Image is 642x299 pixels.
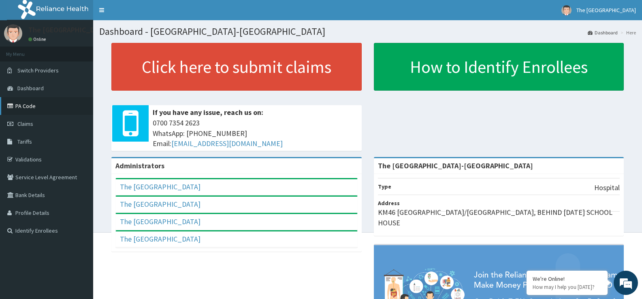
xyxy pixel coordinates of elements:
[378,183,391,190] b: Type
[17,138,32,145] span: Tariffs
[533,284,601,291] p: How may I help you today?
[120,234,200,244] a: The [GEOGRAPHIC_DATA]
[17,67,59,74] span: Switch Providers
[378,199,400,207] b: Address
[115,161,164,170] b: Administrators
[28,36,48,42] a: Online
[120,199,200,209] a: The [GEOGRAPHIC_DATA]
[594,182,620,193] p: Hospital
[533,275,601,282] div: We're Online!
[153,108,263,117] b: If you have any issue, reach us on:
[576,6,636,14] span: The [GEOGRAPHIC_DATA]
[561,5,572,15] img: User Image
[120,182,200,191] a: The [GEOGRAPHIC_DATA]
[99,26,636,37] h1: Dashboard - [GEOGRAPHIC_DATA]-[GEOGRAPHIC_DATA]
[153,118,358,149] span: 0700 7354 2623 WhatsApp: [PHONE_NUMBER] Email:
[619,29,636,36] li: Here
[378,161,533,170] strong: The [GEOGRAPHIC_DATA]-[GEOGRAPHIC_DATA]
[28,26,109,34] p: The [GEOGRAPHIC_DATA]
[171,139,283,148] a: [EMAIL_ADDRESS][DOMAIN_NAME]
[120,217,200,226] a: The [GEOGRAPHIC_DATA]
[111,43,362,91] a: Click here to submit claims
[378,207,620,228] p: KM46 [GEOGRAPHIC_DATA]/[GEOGRAPHIC_DATA], BEHIND [DATE] SCHOOL HOUSE
[17,120,33,127] span: Claims
[17,85,44,92] span: Dashboard
[374,43,624,91] a: How to Identify Enrollees
[588,29,618,36] a: Dashboard
[4,24,22,42] img: User Image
